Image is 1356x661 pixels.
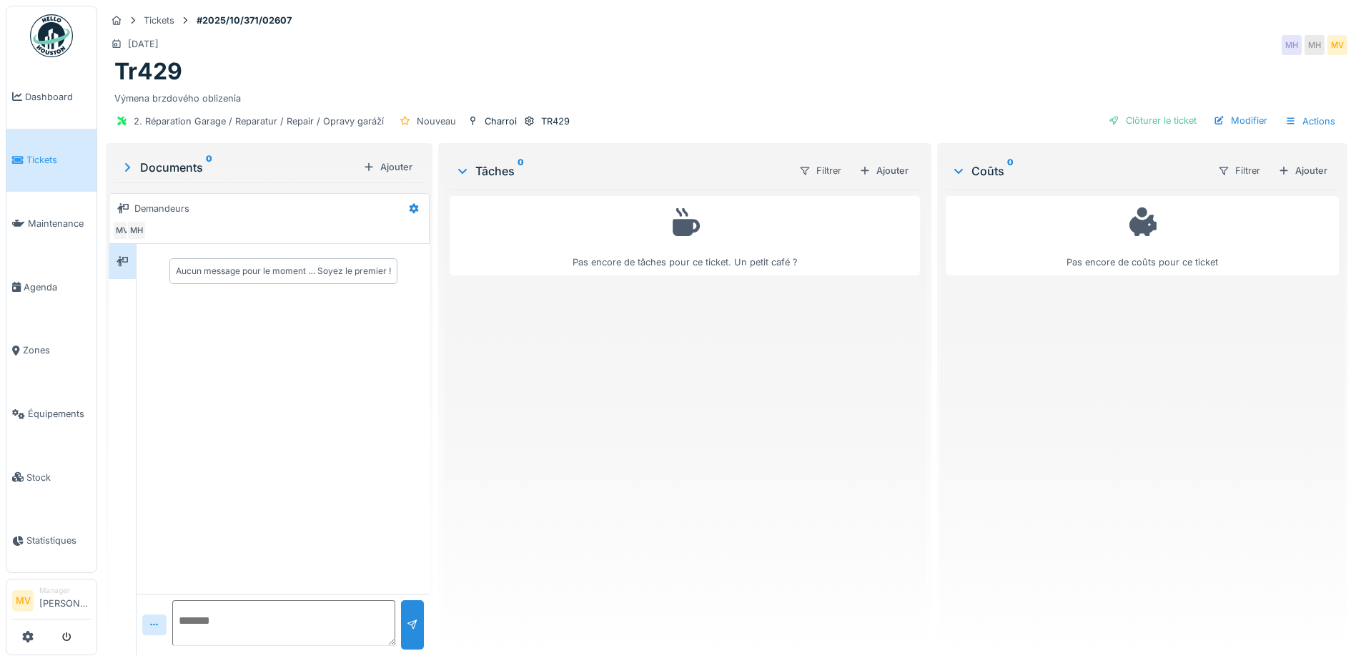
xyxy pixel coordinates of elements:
a: Maintenance [6,192,96,255]
a: Statistiques [6,509,96,573]
a: Zones [6,319,96,383]
span: Dashboard [25,90,91,104]
span: Zones [23,343,91,357]
div: Manager [39,585,91,596]
div: MH [1282,35,1302,55]
a: Agenda [6,255,96,319]
div: Pas encore de coûts pour ce ticket [955,202,1330,269]
div: MH [1305,35,1325,55]
div: Documents [120,159,357,176]
div: Tickets [144,14,174,27]
div: Tâches [455,162,787,180]
div: Ajouter [357,157,418,177]
sup: 0 [206,159,212,176]
div: Coûts [951,162,1206,180]
h1: Tr429 [114,58,182,85]
a: Tickets [6,129,96,192]
a: Dashboard [6,65,96,129]
div: Clôturer le ticket [1103,111,1202,130]
div: Filtrer [1212,160,1267,181]
a: Équipements [6,382,96,446]
div: Výmena brzdového oblizenia [114,86,1339,105]
a: MV Manager[PERSON_NAME] [12,585,91,620]
div: Nouveau [417,114,456,128]
div: Demandeurs [134,202,189,215]
div: TR429 [541,114,570,128]
div: Ajouter [1272,161,1333,180]
div: Filtrer [793,160,848,181]
div: Actions [1279,111,1342,132]
img: Badge_color-CXgf-gQk.svg [30,14,73,57]
span: Statistiques [26,534,91,547]
div: [DATE] [128,37,159,51]
div: 2. Réparation Garage / Reparatur / Repair / Opravy garáží [134,114,384,128]
span: Équipements [28,407,91,421]
a: Stock [6,446,96,509]
div: Charroi [485,114,517,128]
div: MH [127,220,147,240]
sup: 0 [518,162,524,180]
strong: #2025/10/371/02607 [191,14,297,27]
div: Modifier [1208,111,1273,130]
div: Pas encore de tâches pour ce ticket. Un petit café ? [459,202,911,269]
span: Agenda [24,280,91,294]
sup: 0 [1007,162,1014,180]
div: MV [1327,35,1347,55]
span: Tickets [26,153,91,167]
li: [PERSON_NAME] [39,585,91,616]
div: Ajouter [853,161,914,180]
div: MV [112,220,132,240]
li: MV [12,590,34,612]
div: Aucun message pour le moment … Soyez le premier ! [176,265,391,278]
span: Stock [26,471,91,484]
span: Maintenance [28,217,91,230]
